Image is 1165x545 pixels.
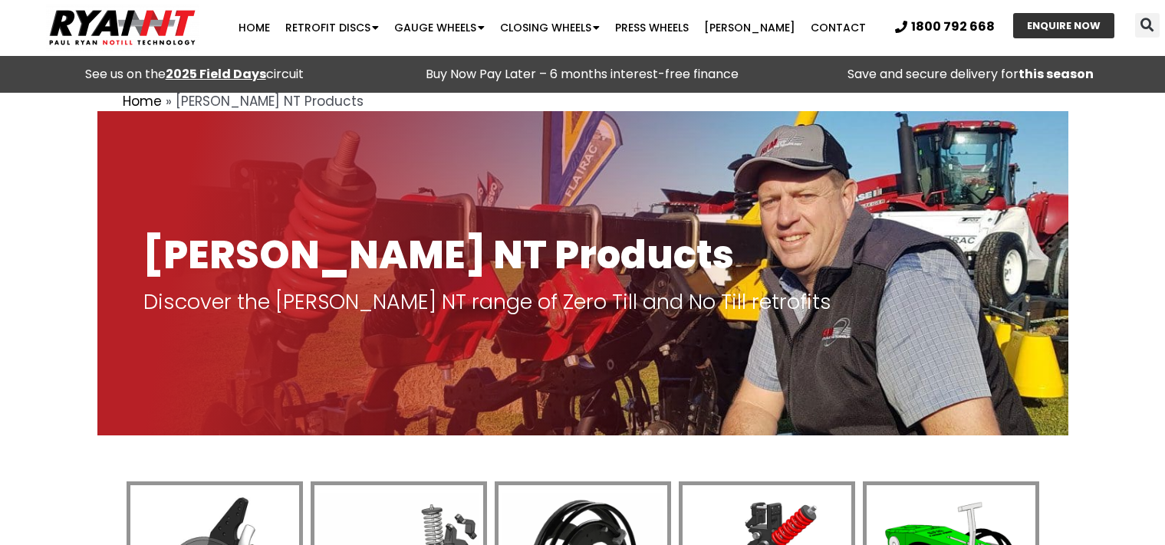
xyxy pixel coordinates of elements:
a: 2025 Field Days [166,65,266,83]
h1: [PERSON_NAME] NT Products [143,234,1022,276]
div: See us on the circuit [8,64,380,85]
a: Contact [803,12,874,43]
nav: Menu [226,12,879,43]
span: [PERSON_NAME] NT Products [176,92,364,110]
a: Home [123,92,162,110]
a: Press Wheels [607,12,696,43]
a: 1800 792 668 [895,21,995,33]
nav: Breadcrumbs [123,93,1043,111]
span: 1800 792 668 [911,21,995,33]
strong: this season [1019,65,1094,83]
a: [PERSON_NAME] [696,12,803,43]
span: ENQUIRE NOW [1027,21,1101,31]
a: ENQUIRE NOW [1013,13,1114,38]
p: Buy Now Pay Later – 6 months interest-free finance [396,64,768,85]
div: Search [1135,13,1160,38]
p: Save and secure delivery for [785,64,1157,85]
a: Gauge Wheels [387,12,492,43]
img: Ryan NT logo [46,4,199,51]
p: Discover the [PERSON_NAME] NT range of Zero Till and No Till retrofits [143,291,1022,313]
a: Retrofit Discs [278,12,387,43]
a: Home [231,12,278,43]
a: Closing Wheels [492,12,607,43]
